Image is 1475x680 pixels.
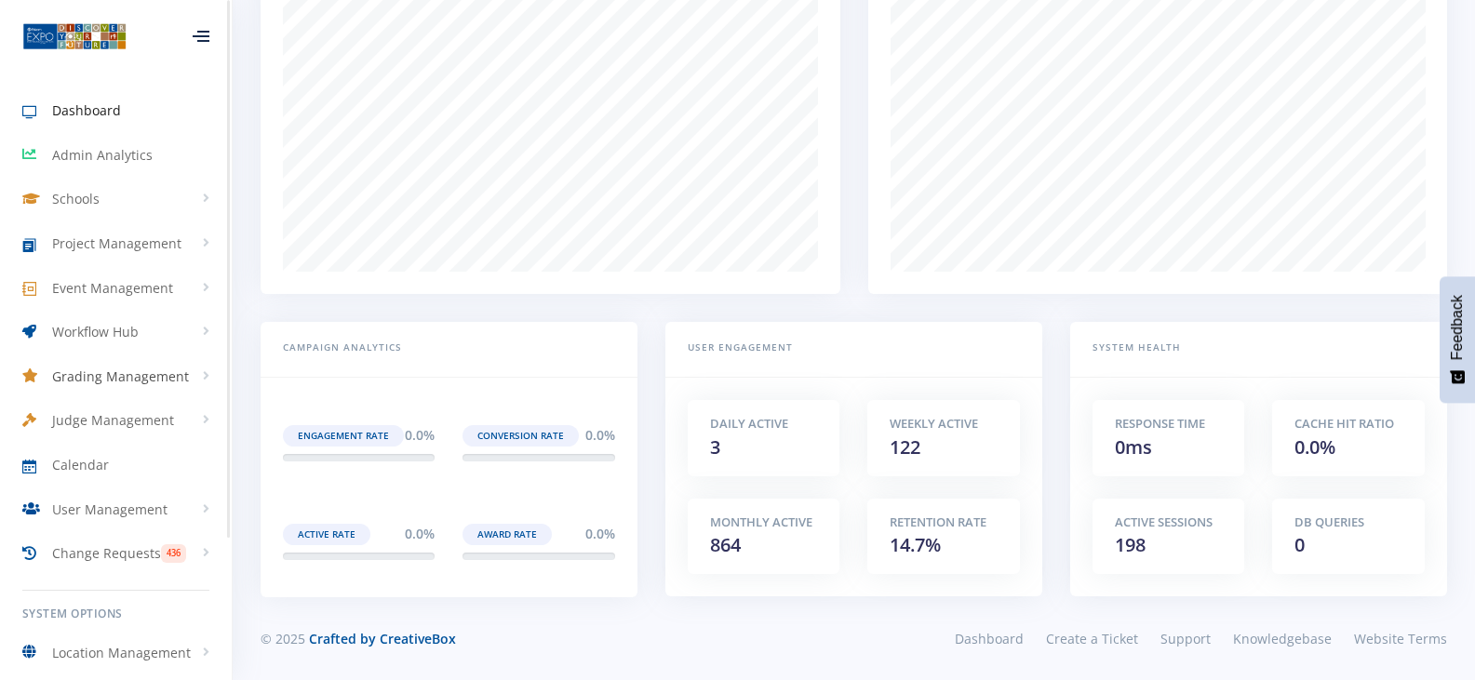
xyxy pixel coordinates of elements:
span: 0ms [1115,434,1152,460]
h6: System Options [22,606,209,622]
a: Support [1149,625,1222,652]
a: Knowledgebase [1222,625,1343,652]
span: Judge Management [52,410,174,430]
h5: Cache Hit Ratio [1294,415,1401,433]
span: 436 [161,544,186,563]
span: Dashboard [52,100,121,120]
span: Feedback [1449,295,1466,360]
span: User Management [52,500,168,519]
h5: Daily Active [710,415,817,433]
span: 0 [1294,532,1305,557]
span: Schools [52,189,100,208]
span: Grading Management [52,367,189,386]
span: 0.0% [585,524,615,543]
h5: Weekly Active [890,415,997,433]
span: Award Rate [463,524,552,545]
h5: Active Sessions [1115,513,1222,532]
h5: Response Time [1115,415,1222,433]
span: 0.0% [585,425,615,445]
a: Crafted by CreativeBox [309,630,456,647]
div: © 2025 [261,629,840,648]
a: Create a Ticket [1035,625,1149,652]
h5: Monthly Active [710,513,817,532]
span: 0.0% [405,524,435,543]
h6: User Engagement [688,340,1020,354]
span: Event Management [52,278,173,298]
span: 864 [710,532,741,557]
h5: Retention Rate [890,513,997,532]
span: 198 [1115,532,1146,557]
span: Engagement Rate [283,425,404,447]
a: Dashboard [944,625,1035,652]
span: 0.0% [1294,434,1335,460]
span: 3 [710,434,720,460]
span: Admin Analytics [52,145,153,165]
button: Feedback - Show survey [1440,276,1475,403]
span: Workflow Hub [52,322,139,341]
span: Project Management [52,233,181,253]
h6: System Health [1093,340,1425,354]
span: Change Requests [52,543,161,563]
h6: Campaign Analytics [283,340,615,354]
span: 0.0% [405,425,435,445]
img: ... [22,21,127,51]
span: Calendar [52,455,109,474]
a: Website Terms [1343,625,1447,652]
span: 122 [890,434,920,460]
span: Conversion Rate [463,425,579,447]
span: Active Rate [283,524,370,545]
span: Knowledgebase [1233,630,1332,647]
span: Location Management [52,643,191,662]
span: 14.7% [890,532,941,557]
h5: DB Queries [1294,513,1401,532]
